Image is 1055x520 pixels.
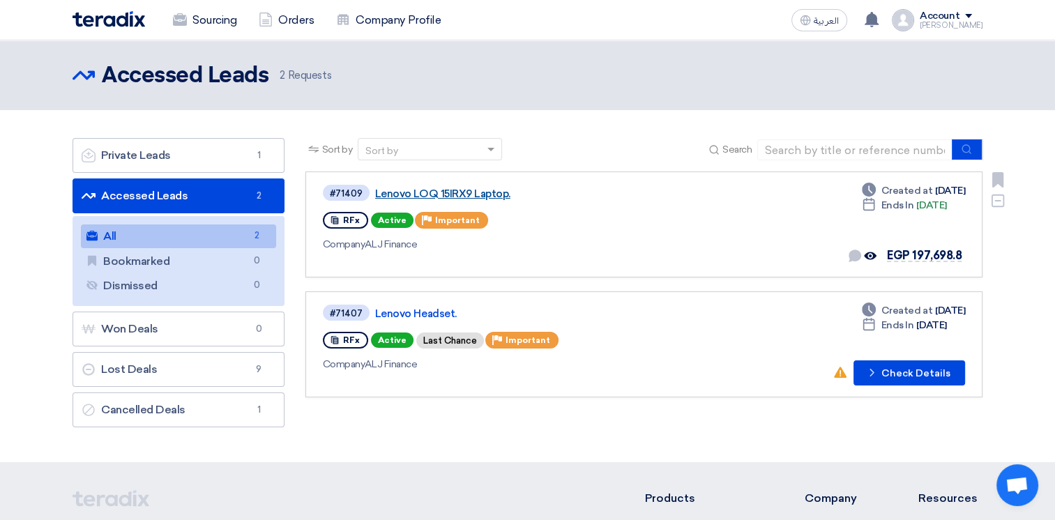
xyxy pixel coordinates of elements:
a: Lost Deals9 [73,352,284,387]
span: RFx [343,215,360,225]
span: Active [371,213,413,228]
span: 2 [280,69,285,82]
a: Dismissed [81,274,276,298]
span: 2 [248,229,265,243]
span: Created at [881,303,932,318]
span: Ends In [881,318,914,332]
span: Company [323,358,365,370]
div: ALJ Finance [323,237,727,252]
a: Accessed Leads2 [73,178,284,213]
div: Open chat [996,464,1038,506]
div: [DATE] [862,318,947,332]
a: Lenovo LOQ 15IRX9 Laptop. [375,188,724,200]
span: Created at [881,183,932,198]
a: Cancelled Deals1 [73,392,284,427]
span: 0 [250,322,267,336]
span: EGP 197,698.8 [887,249,962,262]
span: 0 [248,278,265,293]
span: Important [506,335,550,345]
div: Sort by [365,144,398,158]
img: Teradix logo [73,11,145,27]
a: Company Profile [325,5,452,36]
span: Ends In [881,198,914,213]
div: ALJ Finance [323,357,727,372]
button: العربية [791,9,847,31]
div: [DATE] [862,198,947,213]
span: Company [323,238,365,250]
div: [DATE] [862,303,965,318]
span: Requests [280,68,331,84]
div: [PERSON_NAME] [920,22,982,29]
span: Important [435,215,480,225]
h2: Accessed Leads [102,62,268,90]
a: Orders [248,5,325,36]
a: Bookmarked [81,250,276,273]
a: Sourcing [162,5,248,36]
img: profile_test.png [892,9,914,31]
a: All [81,224,276,248]
button: Check Details [853,360,965,385]
span: RFx [343,335,360,345]
input: Search by title or reference number [757,139,952,160]
li: Company [804,490,876,507]
span: العربية [814,16,839,26]
a: Private Leads1 [73,138,284,173]
div: Last Chance [416,332,484,349]
span: 9 [250,362,267,376]
span: Search [722,142,752,157]
span: 1 [250,148,267,162]
div: [DATE] [862,183,965,198]
span: 2 [250,189,267,203]
span: Active [371,332,413,348]
a: Lenovo Headset. [375,307,724,320]
a: Won Deals0 [73,312,284,346]
span: Sort by [322,142,353,157]
div: Account [920,10,959,22]
li: Resources [918,490,982,507]
div: #71407 [330,309,363,318]
li: Products [645,490,763,507]
span: 1 [250,403,267,417]
div: #71409 [330,189,363,198]
span: 0 [248,254,265,268]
